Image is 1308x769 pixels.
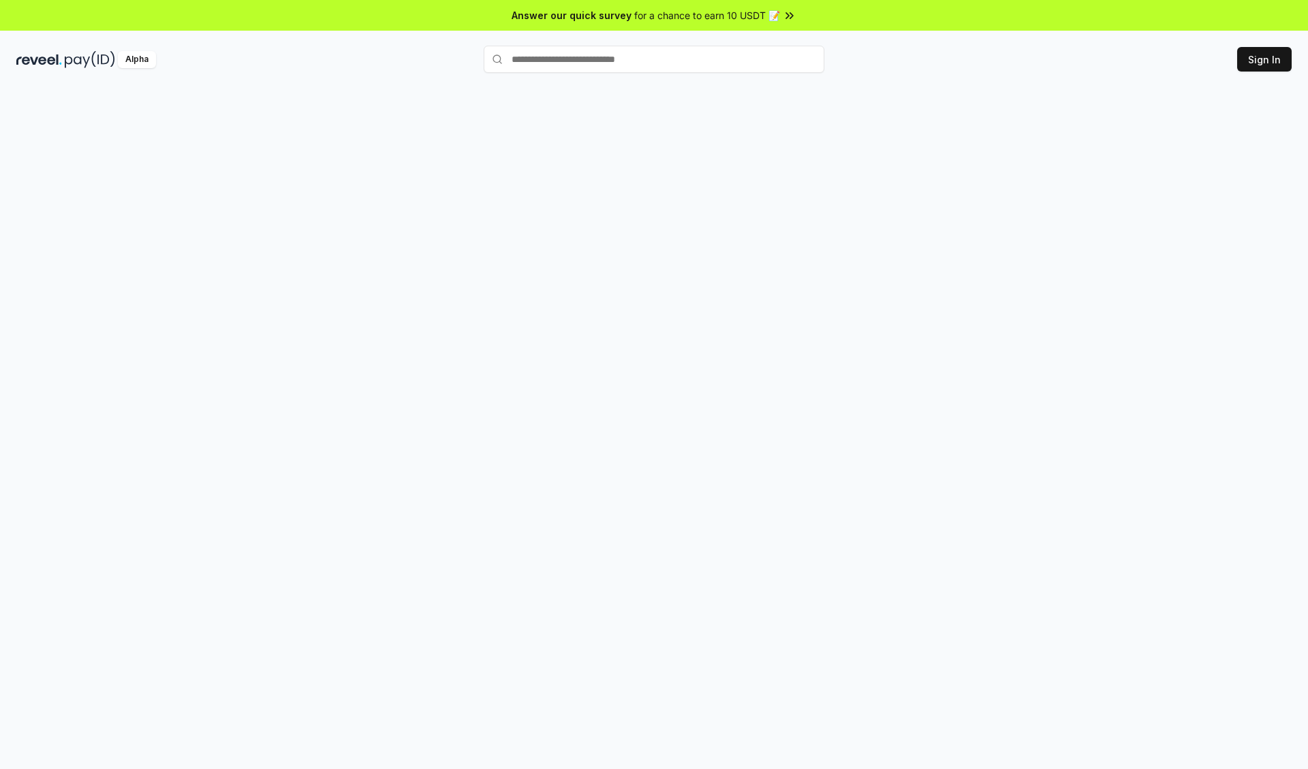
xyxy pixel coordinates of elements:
span: for a chance to earn 10 USDT 📝 [634,8,780,22]
img: reveel_dark [16,51,62,68]
span: Answer our quick survey [512,8,632,22]
div: Alpha [118,51,156,68]
img: pay_id [65,51,115,68]
button: Sign In [1237,47,1292,72]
